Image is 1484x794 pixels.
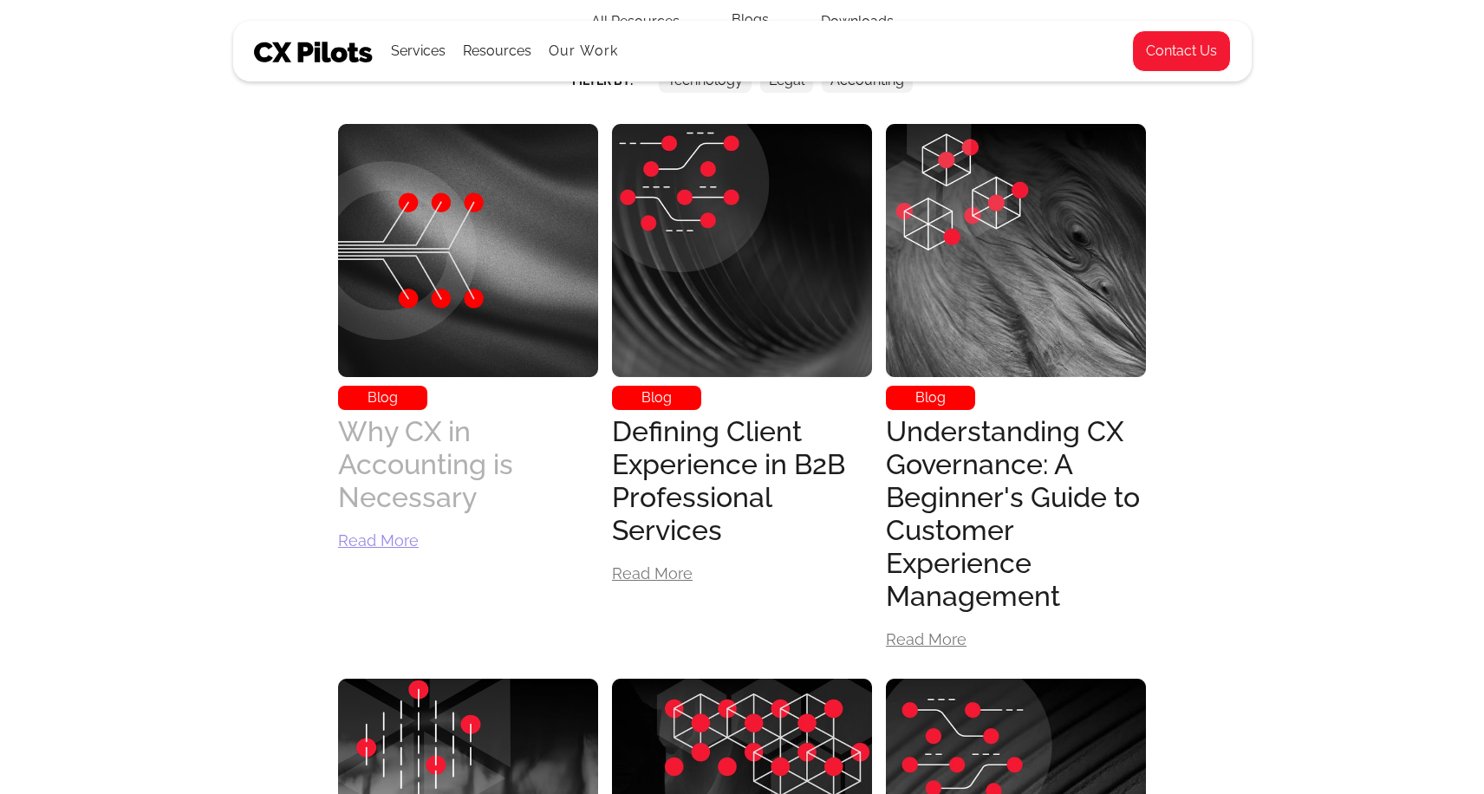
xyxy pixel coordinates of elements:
[612,415,872,547] div: Defining Client Experience in B2B Professional Services
[886,386,975,410] div: Blog
[1132,30,1231,72] a: Contact Us
[463,39,531,63] div: Resources
[391,39,446,63] div: Services
[549,43,619,59] a: Our Work
[338,120,598,563] a: BlogWhy CX in Accounting is NecessaryRead More
[338,415,598,514] div: Why CX in Accounting is Necessary
[463,22,531,81] div: Resources
[338,533,419,549] div: Read More
[795,2,920,42] div: Downloads
[886,120,1146,661] a: BlogUnderstanding CX Governance: A Beginner's Guide to Customer Experience ManagementRead More
[338,386,427,410] div: Blog
[391,22,446,81] div: Services
[612,120,872,595] a: BlogDefining Client Experience in B2B Professional ServicesRead More
[565,2,706,42] div: All Resources
[612,386,701,410] div: Blog
[886,632,967,648] div: Read More
[612,566,693,582] div: Read More
[886,415,1146,613] div: Understanding CX Governance: A Beginner's Guide to Customer Experience Management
